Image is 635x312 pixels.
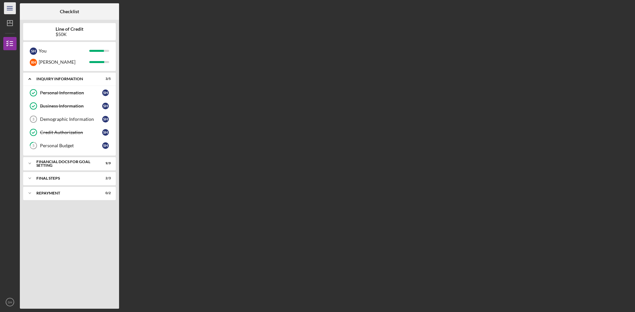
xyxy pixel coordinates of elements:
[56,32,83,37] div: $50K
[102,116,109,122] div: S H
[40,90,102,95] div: Personal Information
[8,300,12,304] text: SH
[40,130,102,135] div: Credit Authorization
[99,191,111,195] div: 0 / 2
[99,176,111,180] div: 2 / 3
[30,48,37,55] div: S H
[102,103,109,109] div: S H
[26,86,112,99] a: Personal InformationSH
[40,117,102,122] div: Demographic Information
[3,295,17,309] button: SH
[56,26,83,32] b: Line of Credit
[32,117,34,121] tspan: 3
[99,77,111,81] div: 3 / 5
[36,176,94,180] div: FINAL STEPS
[60,9,79,14] b: Checklist
[36,191,94,195] div: Repayment
[26,139,112,152] a: 5Personal BudgetSH
[26,126,112,139] a: Credit AuthorizationSH
[32,144,34,148] tspan: 5
[102,89,109,96] div: S H
[99,161,111,165] div: 9 / 9
[30,59,37,66] div: R H
[26,99,112,113] a: Business InformationSH
[39,45,89,56] div: You
[36,160,94,167] div: Financial Docs for Goal Setting
[102,142,109,149] div: S H
[26,113,112,126] a: 3Demographic InformationSH
[40,143,102,148] div: Personal Budget
[102,129,109,136] div: S H
[36,77,94,81] div: INQUIRY INFORMATION
[40,103,102,109] div: Business Information
[39,56,89,68] div: [PERSON_NAME]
